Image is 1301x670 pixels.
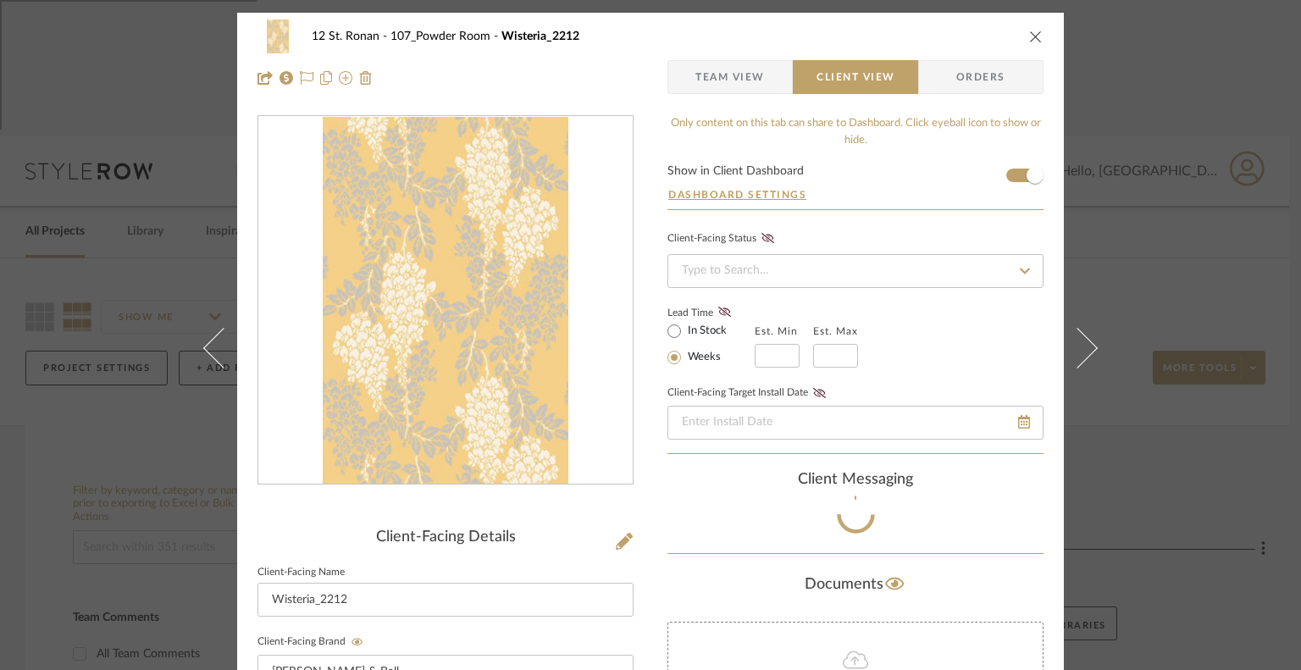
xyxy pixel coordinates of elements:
input: Type to Search… [667,254,1044,288]
label: Client-Facing Brand [257,636,368,648]
div: Client-Facing Status [667,230,779,247]
div: Documents [667,571,1044,598]
span: 107_Powder Room [390,30,501,42]
label: Client-Facing Name [257,568,345,577]
button: Client-Facing Target Install Date [808,387,831,399]
span: 12 St. Ronan [312,30,390,42]
span: Wisteria_2212 [501,30,579,42]
button: close [1028,29,1044,44]
div: Client-Facing Details [257,529,634,547]
input: Enter Install Date [667,406,1044,440]
label: Client-Facing Target Install Date [667,387,831,399]
button: Dashboard Settings [667,187,807,202]
img: 6d570425-deaa-4719-b74c-8af6f71cba8d_436x436.jpg [323,117,567,485]
div: 0 [258,117,633,485]
mat-radio-group: Select item type [667,320,755,368]
input: Enter Client-Facing Item Name [257,583,634,617]
span: Client View [817,60,894,94]
label: Est. Min [755,325,798,337]
label: Est. Max [813,325,858,337]
span: Team View [695,60,765,94]
label: Lead Time [667,305,755,320]
img: Remove from project [359,71,373,85]
label: In Stock [684,324,727,339]
button: Client-Facing Brand [346,636,368,648]
div: Only content on this tab can share to Dashboard. Click eyeball icon to show or hide. [667,115,1044,148]
img: 6d570425-deaa-4719-b74c-8af6f71cba8d_48x40.jpg [257,19,298,53]
label: Weeks [684,350,721,365]
div: client Messaging [667,471,1044,490]
button: Lead Time [713,304,736,321]
span: Orders [938,60,1024,94]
